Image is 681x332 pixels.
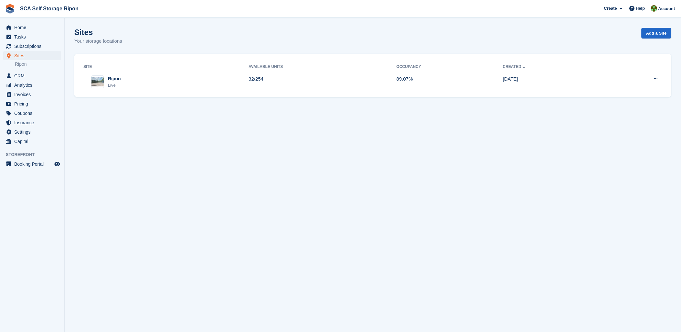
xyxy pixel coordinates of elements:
[14,109,53,118] span: Coupons
[14,42,53,51] span: Subscriptions
[3,51,61,60] a: menu
[651,5,657,12] img: Kelly Neesham
[397,62,503,72] th: Occupancy
[108,82,121,89] div: Live
[3,137,61,146] a: menu
[3,118,61,127] a: menu
[249,62,396,72] th: Available Units
[397,72,503,92] td: 89.07%
[5,4,15,14] img: stora-icon-8386f47178a22dfd0bd8f6a31ec36ba5ce8667c1dd55bd0f319d3a0aa187defe.svg
[74,28,122,37] h1: Sites
[3,81,61,90] a: menu
[53,160,61,168] a: Preview store
[3,109,61,118] a: menu
[3,90,61,99] a: menu
[503,72,605,92] td: [DATE]
[14,23,53,32] span: Home
[3,71,61,80] a: menu
[17,3,81,14] a: SCA Self Storage Ripon
[14,160,53,169] span: Booking Portal
[108,75,121,82] div: Ripon
[14,90,53,99] span: Invoices
[604,5,617,12] span: Create
[14,137,53,146] span: Capital
[249,72,396,92] td: 32/254
[91,77,104,87] img: Image of Ripon site
[3,127,61,137] a: menu
[14,51,53,60] span: Sites
[3,160,61,169] a: menu
[6,151,64,158] span: Storefront
[74,38,122,45] p: Your storage locations
[14,71,53,80] span: CRM
[3,32,61,41] a: menu
[14,118,53,127] span: Insurance
[14,99,53,108] span: Pricing
[15,61,61,67] a: Ripon
[14,127,53,137] span: Settings
[82,62,249,72] th: Site
[3,42,61,51] a: menu
[658,6,675,12] span: Account
[642,28,671,39] a: Add a Site
[3,99,61,108] a: menu
[14,32,53,41] span: Tasks
[503,64,527,69] a: Created
[14,81,53,90] span: Analytics
[3,23,61,32] a: menu
[636,5,645,12] span: Help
